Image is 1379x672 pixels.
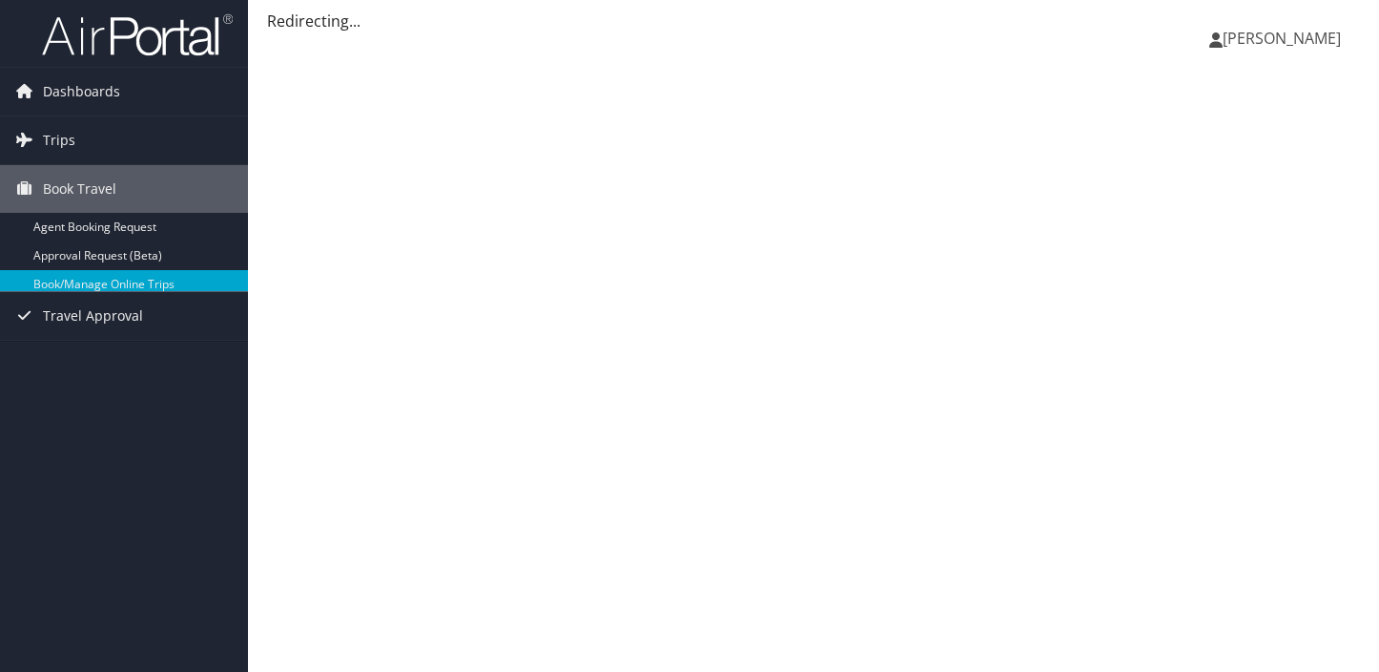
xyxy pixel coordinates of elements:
a: [PERSON_NAME] [1209,10,1360,67]
span: Dashboards [43,68,120,115]
span: [PERSON_NAME] [1223,28,1341,49]
img: airportal-logo.png [42,12,233,57]
div: Redirecting... [267,10,1360,32]
span: Travel Approval [43,292,143,340]
span: Book Travel [43,165,116,213]
span: Trips [43,116,75,164]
